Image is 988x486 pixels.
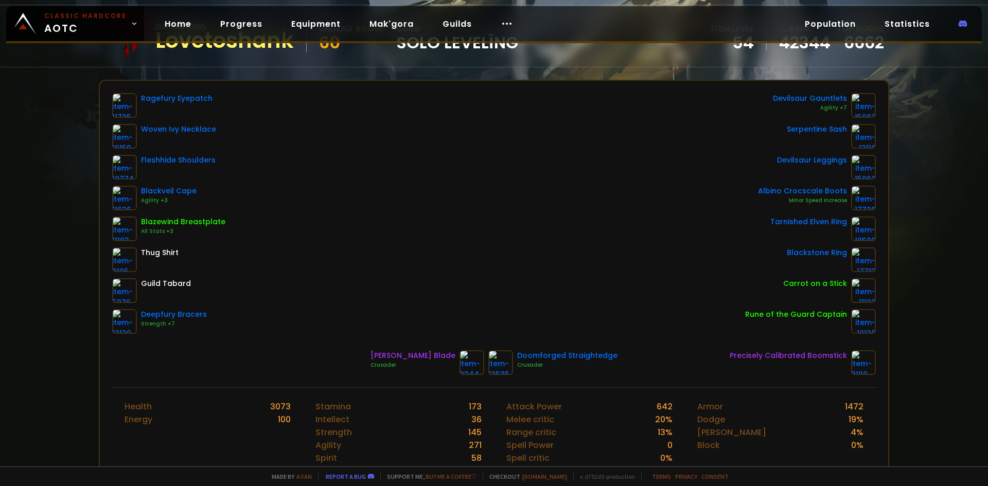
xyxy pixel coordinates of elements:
img: item-10774 [112,155,137,179]
div: Crusader [517,361,617,369]
img: item-13118 [851,124,876,149]
div: Energy [125,413,152,426]
div: Devilsaur Leggings [777,155,847,166]
div: Blazewind Breastplate [141,217,225,227]
div: 1472 [845,400,863,413]
div: 642 [657,400,673,413]
img: item-19120 [851,309,876,334]
div: guild [396,22,518,50]
img: item-5976 [112,278,137,303]
div: Doomforged Straightedge [517,350,617,361]
span: Solo Levelîng [396,35,518,50]
img: item-17728 [851,186,876,210]
div: Thug Shirt [141,247,179,258]
div: 36 [471,413,482,426]
div: Dodge [697,413,725,426]
a: Equipment [283,13,349,34]
div: 3073 [270,400,291,413]
div: Intellect [315,413,349,426]
div: Range critic [506,426,556,439]
div: Minor Speed Increase [758,196,847,205]
div: 4 % [851,426,863,439]
img: item-2105 [112,247,137,272]
div: Attack Power [506,400,562,413]
span: AOTC [44,11,127,36]
img: item-19159 [112,124,137,149]
img: item-12535 [488,350,513,375]
a: Classic HardcoreAOTC [6,6,144,41]
div: Ragefury Eyepatch [141,93,213,104]
div: 20 % [655,413,673,426]
div: 145 [468,426,482,439]
div: Tarnished Elven Ring [770,217,847,227]
a: Population [797,13,864,34]
div: Serpentine Sash [787,124,847,135]
div: 19 % [849,413,863,426]
div: Strength +7 [141,320,207,328]
div: Woven Ivy Necklace [141,124,216,135]
img: item-18500 [851,217,876,241]
div: Stamina [315,400,351,413]
div: Armor [697,400,723,413]
div: Melee critic [506,413,554,426]
a: Terms [652,473,671,480]
div: Agility [315,439,341,452]
div: Blackveil Cape [141,186,197,196]
img: item-11122 [851,278,876,303]
a: Statistics [876,13,938,34]
div: 54 [711,35,754,50]
div: [PERSON_NAME] [697,426,766,439]
div: Agility +7 [773,104,847,112]
a: Privacy [675,473,697,480]
div: Strength [315,426,352,439]
a: 42344 [779,35,831,50]
div: Precisely Calibrated Boomstick [730,350,847,361]
img: item-11735 [112,93,137,118]
a: Home [156,13,200,34]
div: Blackstone Ring [787,247,847,258]
div: Spell Power [506,439,554,452]
a: Mak'gora [361,13,422,34]
div: Lovetoshank [155,33,294,48]
div: Devilsaur Gauntlets [773,93,847,104]
span: Support me, [380,473,477,480]
div: 58 [471,452,482,464]
a: Consent [701,473,729,480]
img: item-13120 [112,309,137,334]
span: Checkout [483,473,567,480]
div: Agility +3 [141,196,197,205]
div: Rune of the Guard Captain [745,309,847,320]
a: Report a bug [326,473,366,480]
div: Block [697,439,720,452]
img: item-15063 [851,93,876,118]
img: item-2100 [851,350,876,375]
div: Health [125,400,152,413]
div: Crusader [370,361,455,369]
div: 0 % [851,439,863,452]
div: 13 % [658,426,673,439]
span: Made by [266,473,312,480]
div: Spirit [315,452,337,464]
div: Guild Tabard [141,278,191,289]
img: item-11193 [112,217,137,241]
a: [DOMAIN_NAME] [522,473,567,480]
div: 173 [469,400,482,413]
div: Fleshhide Shoulders [141,155,216,166]
span: v. d752d5 - production [573,473,635,480]
img: item-15062 [851,155,876,179]
div: 0 % [660,452,673,464]
a: Guilds [434,13,480,34]
a: Buy me a coffee [426,473,477,480]
div: 271 [469,439,482,452]
div: Deepfury Bracers [141,309,207,320]
div: Carrot on a Stick [783,278,847,289]
div: [PERSON_NAME] Blade [370,350,455,361]
div: Spell critic [506,452,550,464]
div: Albino Crocscale Boots [758,186,847,196]
img: item-11626 [112,186,137,210]
img: item-17713 [851,247,876,272]
div: 100 [278,413,291,426]
div: 0 [667,439,673,452]
small: Classic Hardcore [44,11,127,21]
a: a fan [296,473,312,480]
